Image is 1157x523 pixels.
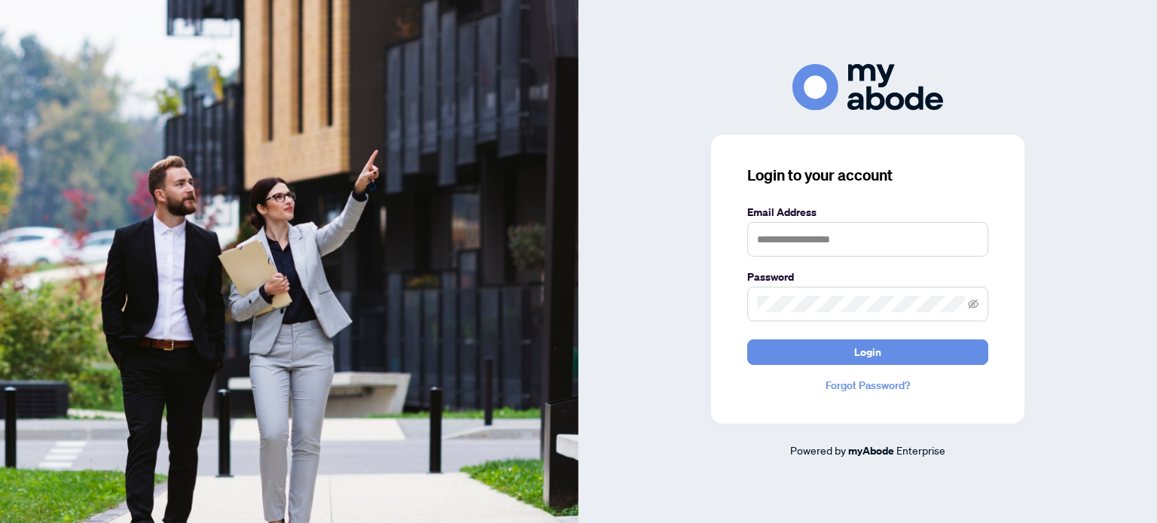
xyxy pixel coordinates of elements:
[792,64,943,110] img: ma-logo
[854,340,881,364] span: Login
[896,443,945,457] span: Enterprise
[747,269,988,285] label: Password
[790,443,846,457] span: Powered by
[848,442,894,459] a: myAbode
[968,299,978,309] span: eye-invisible
[747,204,988,220] label: Email Address
[747,377,988,394] a: Forgot Password?
[747,165,988,186] h3: Login to your account
[747,339,988,365] button: Login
